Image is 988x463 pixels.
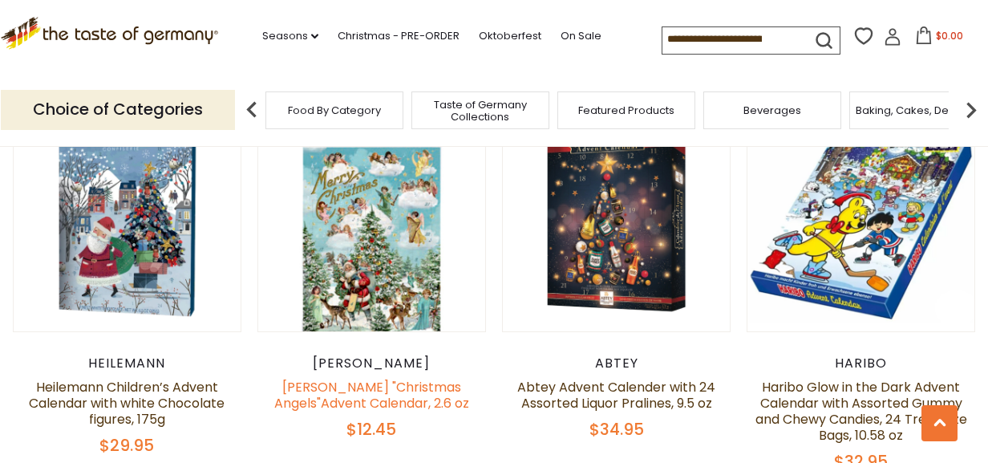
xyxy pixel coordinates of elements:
img: next arrow [955,94,987,126]
a: On Sale [561,27,601,45]
div: Heilemann [13,355,241,372]
div: Abtey [502,355,731,372]
img: Heidel "Christmas Angels"Advent Calendar, 2.6 oz [258,105,485,332]
a: Christmas - PRE-ORDER [338,27,460,45]
span: $34.95 [589,418,644,441]
a: Haribo Glow in the Dark Advent Calendar with Assorted Gummy and Chewy Candies, 24 Treat Size Bags... [755,378,967,445]
a: Beverages [743,104,801,116]
span: $29.95 [99,434,154,457]
img: Heilemann Children’s Advent Calendar with white Chocolate figures, 175g [14,105,241,332]
a: Abtey Advent Calender with 24 Assorted Liquor Pralines, 9.5 oz [517,378,715,412]
p: Choice of Categories [1,90,235,129]
img: previous arrow [236,94,268,126]
a: Heilemann Children’s Advent Calendar with white Chocolate figures, 175g [29,378,225,428]
img: Abtey Advent Calender with 24 Assorted Liquor Pralines, 9.5 oz [503,105,730,332]
div: Haribo [747,355,975,372]
div: [PERSON_NAME] [257,355,486,372]
a: Baking, Cakes, Desserts [856,104,980,116]
a: Taste of Germany Collections [416,99,545,123]
span: $0.00 [936,29,963,43]
img: Haribo Glow in the Dark Advent Calendar with Assorted Gummy and Chewy Candies, 24 Treat Size Bags... [747,105,974,332]
button: $0.00 [905,26,973,51]
span: $12.45 [346,418,396,441]
a: Oktoberfest [479,27,541,45]
a: [PERSON_NAME] "Christmas Angels"Advent Calendar, 2.6 oz [274,378,469,412]
a: Seasons [262,27,318,45]
a: Featured Products [578,104,674,116]
a: Food By Category [288,104,381,116]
